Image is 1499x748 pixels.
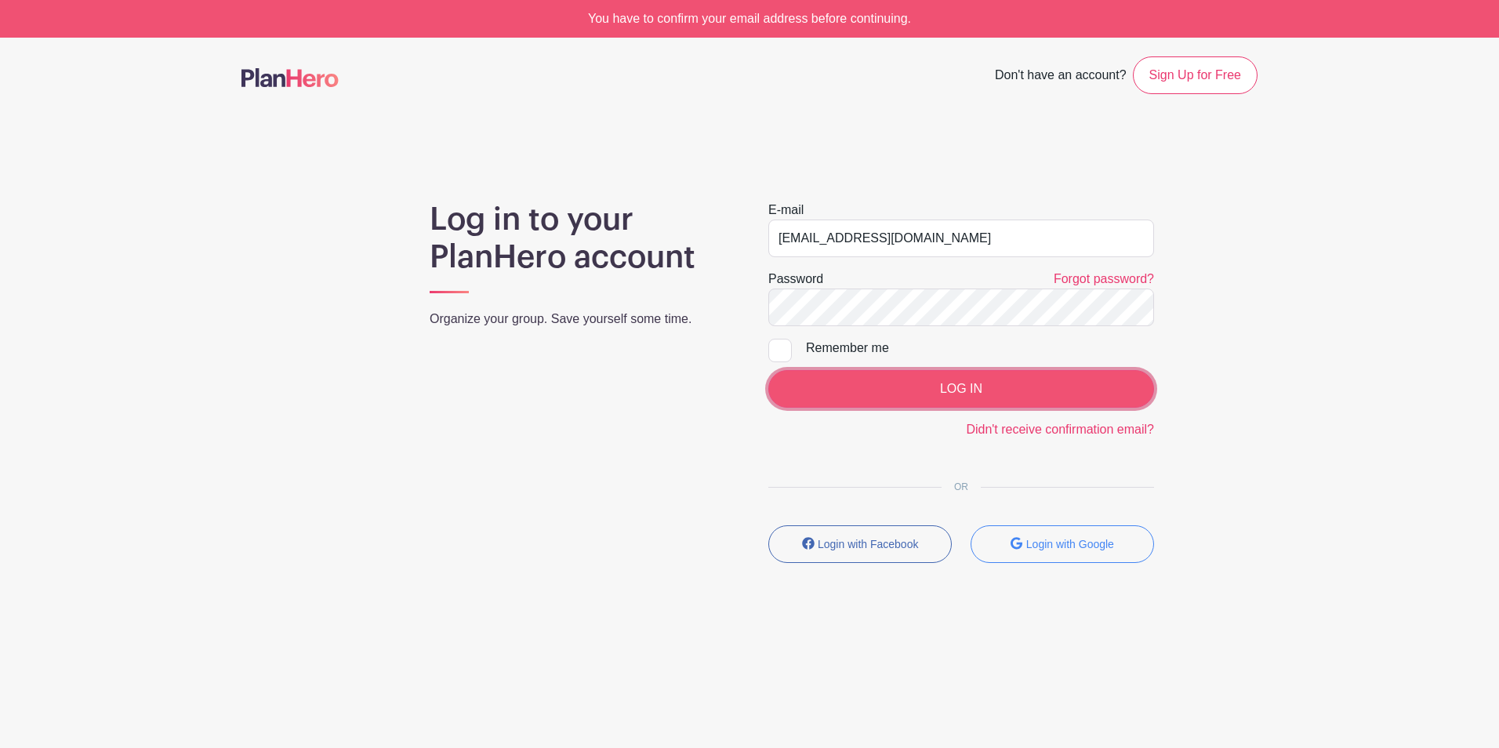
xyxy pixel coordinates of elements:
a: Forgot password? [1054,272,1154,285]
p: Organize your group. Save yourself some time. [430,310,731,329]
small: Login with Google [1026,538,1114,550]
a: Sign Up for Free [1133,56,1258,94]
img: logo-507f7623f17ff9eddc593b1ce0a138ce2505c220e1c5a4e2b4648c50719b7d32.svg [241,68,339,87]
small: Login with Facebook [818,538,918,550]
input: e.g. julie@eventco.com [768,220,1154,257]
a: Didn't receive confirmation email? [966,423,1154,436]
button: Login with Facebook [768,525,952,563]
label: Password [768,270,823,289]
span: OR [942,481,981,492]
button: Login with Google [971,525,1154,563]
input: LOG IN [768,370,1154,408]
h1: Log in to your PlanHero account [430,201,731,276]
span: Don't have an account? [995,60,1127,94]
label: E-mail [768,201,804,220]
div: Remember me [806,339,1154,358]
